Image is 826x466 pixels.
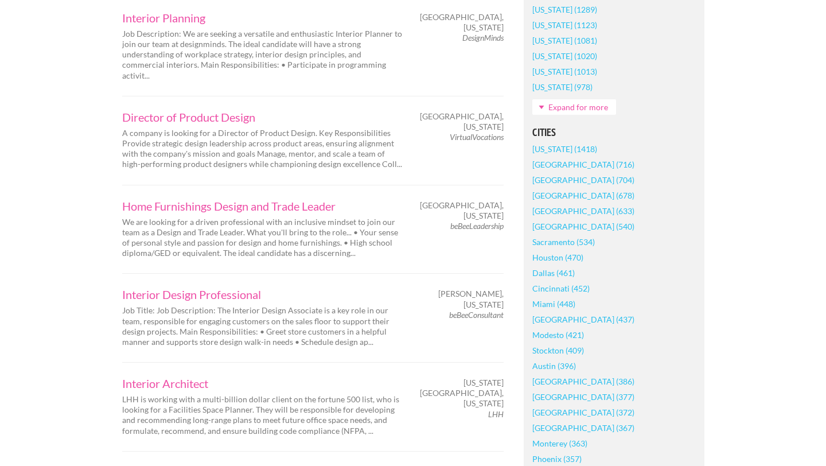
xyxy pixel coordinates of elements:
a: Monterey (363) [532,436,587,451]
a: [GEOGRAPHIC_DATA] (716) [532,157,634,172]
a: [GEOGRAPHIC_DATA] (367) [532,420,634,436]
a: [US_STATE] (1123) [532,17,597,33]
em: VirtualVocations [450,132,504,142]
a: [GEOGRAPHIC_DATA] (386) [532,374,634,389]
em: beBeeConsultant [449,310,504,320]
em: DesignMinds [462,33,504,42]
span: [GEOGRAPHIC_DATA], [US_STATE] [420,111,504,132]
a: [GEOGRAPHIC_DATA] (437) [532,312,634,327]
span: [US_STATE][GEOGRAPHIC_DATA], [US_STATE] [420,378,504,409]
a: [GEOGRAPHIC_DATA] (540) [532,219,634,234]
a: [GEOGRAPHIC_DATA] (372) [532,405,634,420]
a: [GEOGRAPHIC_DATA] (704) [532,172,634,188]
a: Stockton (409) [532,343,584,358]
a: [GEOGRAPHIC_DATA] (377) [532,389,634,405]
h5: Cities [532,127,696,138]
a: [GEOGRAPHIC_DATA] (633) [532,203,634,219]
span: [GEOGRAPHIC_DATA], [US_STATE] [420,12,504,33]
a: Houston (470) [532,250,583,265]
a: [US_STATE] (978) [532,79,593,95]
a: Cincinnati (452) [532,281,590,296]
em: LHH [488,409,504,419]
em: beBeeLeadership [450,221,504,231]
p: Job Title: Job Description: The Interior Design Associate is a key role in our team, responsible ... [122,305,403,347]
a: Home Furnishings Design and Trade Leader [122,200,403,212]
a: [GEOGRAPHIC_DATA] (678) [532,188,634,203]
a: [US_STATE] (1418) [532,141,597,157]
p: We are looking for a driven professional with an inclusive mindset to join our team as a Design a... [122,217,403,259]
a: Director of Product Design [122,111,403,123]
span: [PERSON_NAME], [US_STATE] [423,289,504,309]
p: Job Description: We are seeking a versatile and enthusiastic Interior Planner to join our team at... [122,29,403,81]
a: Sacramento (534) [532,234,595,250]
a: Modesto (421) [532,327,584,343]
a: Interior Architect [122,378,403,389]
a: [US_STATE] (1013) [532,64,597,79]
a: Expand for more [532,99,616,115]
a: Miami (448) [532,296,575,312]
a: [US_STATE] (1289) [532,2,597,17]
a: [US_STATE] (1081) [532,33,597,48]
a: [US_STATE] (1020) [532,48,597,64]
a: Interior Design Professional [122,289,403,300]
span: [GEOGRAPHIC_DATA], [US_STATE] [420,200,504,221]
a: Austin (396) [532,358,576,374]
a: Interior Planning [122,12,403,24]
p: LHH is working with a multi-billion dollar client on the fortune 500 list, who is looking for a F... [122,394,403,436]
a: Dallas (461) [532,265,575,281]
p: A company is looking for a Director of Product Design. Key Responsibilities Provide strategic des... [122,128,403,170]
